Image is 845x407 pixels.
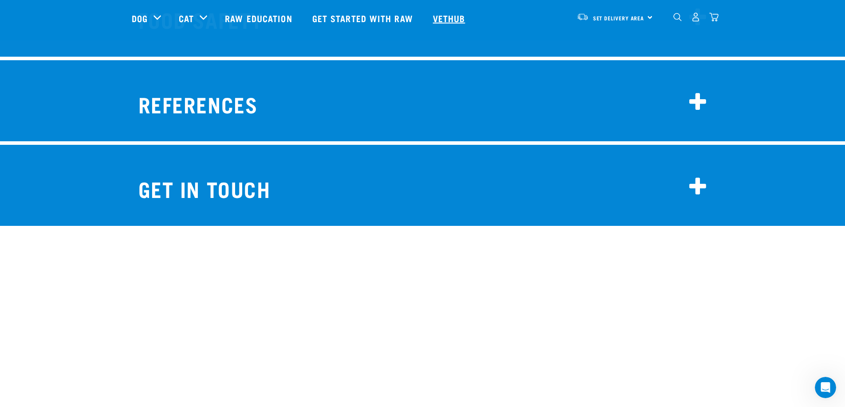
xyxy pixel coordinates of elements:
span: Set Delivery Area [593,16,645,19]
a: Vethub [424,0,476,36]
img: van-moving.png [577,13,589,21]
h2: Get in touch [132,170,714,205]
a: Raw Education [216,0,303,36]
img: user.png [691,12,700,22]
iframe: Intercom live chat [815,377,836,398]
img: home-icon@2x.png [709,12,719,22]
a: Get started with Raw [303,0,424,36]
h2: REFERENCES [132,85,714,120]
a: Cat [179,12,194,25]
img: home-icon-1@2x.png [673,13,682,21]
a: Dog [132,12,148,25]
